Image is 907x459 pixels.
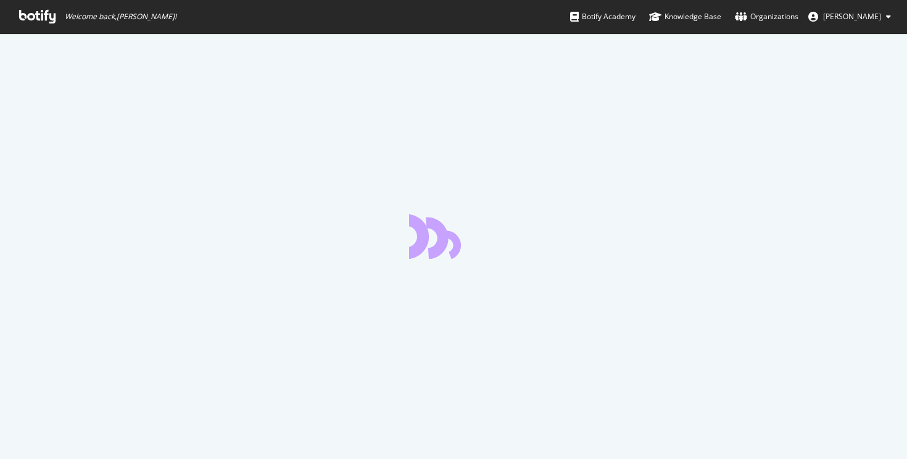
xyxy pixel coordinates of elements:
[65,12,176,22] span: Welcome back, [PERSON_NAME] !
[409,214,498,259] div: animation
[735,11,798,23] div: Organizations
[823,11,881,22] span: Marta Leira Gomez
[798,7,901,27] button: [PERSON_NAME]
[570,11,636,23] div: Botify Academy
[649,11,721,23] div: Knowledge Base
